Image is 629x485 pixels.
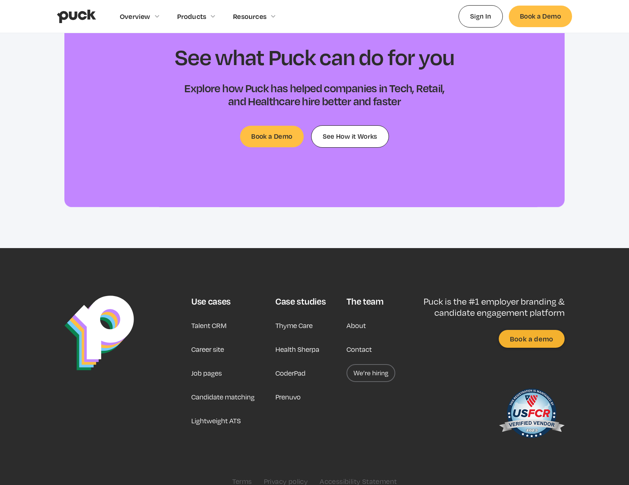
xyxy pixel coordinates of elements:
[347,317,366,334] a: About
[403,296,565,318] p: Puck is the #1 employer branding & candidate engagement platform
[459,5,503,27] a: Sign In
[191,388,255,406] a: Candidate matching
[120,12,150,20] div: Overview
[233,12,266,20] div: Resources
[182,81,447,107] h3: Explore how Puck has helped companies in Tech, Retail, and Healthcare hire better and faster
[177,12,207,20] div: Products
[191,340,224,358] a: Career site
[64,296,134,370] img: Puck Logo
[275,317,313,334] a: Thyme Care
[191,296,231,307] div: Use cases
[498,385,565,444] img: US Federal Contractor Registration System for Award Management Verified Vendor Seal
[191,364,222,382] a: Job pages
[275,388,301,406] a: Prenuvo
[191,412,241,430] a: Lightweight ATS
[347,340,372,358] a: Contact
[499,330,565,348] a: Book a demo
[240,126,303,147] a: Book a Demo
[275,364,306,382] a: CoderPad
[509,6,572,27] a: Book a Demo
[347,296,383,307] div: The team
[191,317,227,334] a: Talent CRM
[275,340,319,358] a: Health Sherpa
[175,44,454,70] h2: See what Puck can do for you
[347,364,395,382] a: We’re hiring
[275,296,326,307] div: Case studies
[311,125,389,147] a: See How it Works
